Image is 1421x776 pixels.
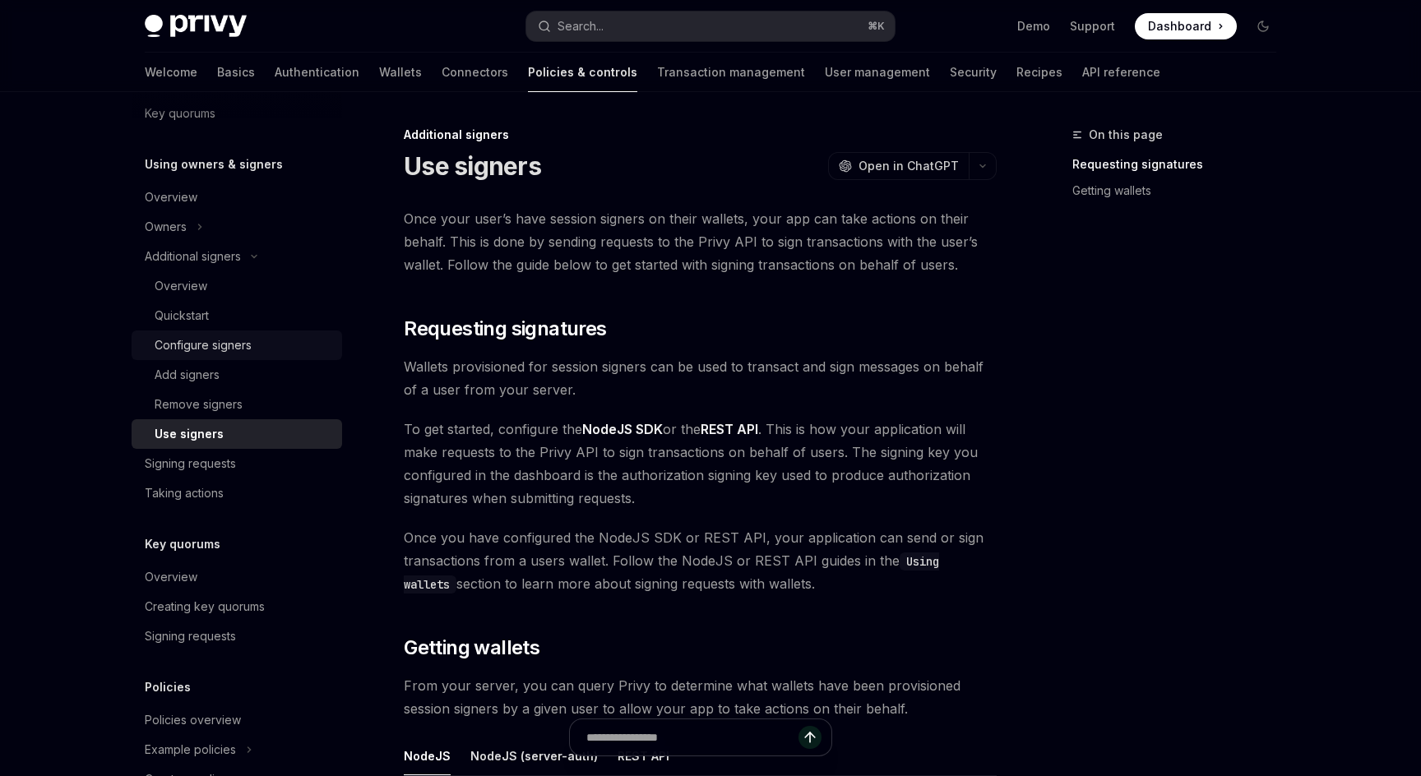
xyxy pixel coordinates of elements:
[404,355,997,401] span: Wallets provisioned for session signers can be used to transact and sign messages on behalf of a ...
[132,182,342,212] a: Overview
[1016,53,1062,92] a: Recipes
[1072,151,1289,178] a: Requesting signatures
[701,421,758,438] a: REST API
[586,719,798,755] input: Ask a question...
[1072,178,1289,204] a: Getting wallets
[1082,53,1160,92] a: API reference
[145,567,197,587] div: Overview
[132,390,342,419] a: Remove signers
[145,597,265,617] div: Creating key quorums
[132,330,342,360] a: Configure signers
[404,418,997,510] span: To get started, configure the or the . This is how your application will make requests to the Pri...
[132,735,342,764] button: Example policies
[582,421,663,438] a: NodeJS SDK
[132,621,342,651] a: Signing requests
[1135,13,1237,39] a: Dashboard
[132,705,342,735] a: Policies overview
[132,592,342,621] a: Creating key quorums
[145,710,241,730] div: Policies overview
[145,53,197,92] a: Welcome
[798,726,822,749] button: Send message
[132,301,342,330] a: Quickstart
[145,247,241,266] div: Additional signers
[404,635,539,661] span: Getting wallets
[145,483,224,503] div: Taking actions
[1089,125,1163,145] span: On this page
[145,454,236,473] div: Signing requests
[132,562,342,592] a: Overview
[132,449,342,478] a: Signing requests
[145,626,236,646] div: Signing requests
[404,151,541,181] h1: Use signers
[404,207,997,276] span: Once your user’s have session signers on their wallets, your app can take actions on their behalf...
[404,127,997,143] div: Additional signers
[275,53,359,92] a: Authentication
[1017,18,1050,35] a: Demo
[859,158,959,174] span: Open in ChatGPT
[155,276,207,296] div: Overview
[1148,18,1211,35] span: Dashboard
[526,12,895,41] button: Search...⌘K
[868,20,885,33] span: ⌘ K
[404,316,606,342] span: Requesting signatures
[132,242,342,271] button: Additional signers
[950,53,997,92] a: Security
[657,53,805,92] a: Transaction management
[155,395,243,414] div: Remove signers
[155,306,209,326] div: Quickstart
[558,16,604,36] div: Search...
[132,360,342,390] a: Add signers
[155,365,220,385] div: Add signers
[155,335,252,355] div: Configure signers
[217,53,255,92] a: Basics
[145,217,187,237] div: Owners
[132,212,342,242] button: Owners
[528,53,637,92] a: Policies & controls
[404,674,997,720] span: From your server, you can query Privy to determine what wallets have been provisioned session sig...
[145,534,220,554] h5: Key quorums
[145,740,236,760] div: Example policies
[132,478,342,508] a: Taking actions
[145,677,191,697] h5: Policies
[132,271,342,301] a: Overview
[442,53,508,92] a: Connectors
[828,152,969,180] button: Open in ChatGPT
[825,53,930,92] a: User management
[404,526,997,595] span: Once you have configured the NodeJS SDK or REST API, your application can send or sign transactio...
[155,424,224,444] div: Use signers
[1070,18,1115,35] a: Support
[1250,13,1276,39] button: Toggle dark mode
[145,187,197,207] div: Overview
[379,53,422,92] a: Wallets
[145,155,283,174] h5: Using owners & signers
[145,15,247,38] img: dark logo
[132,419,342,449] a: Use signers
